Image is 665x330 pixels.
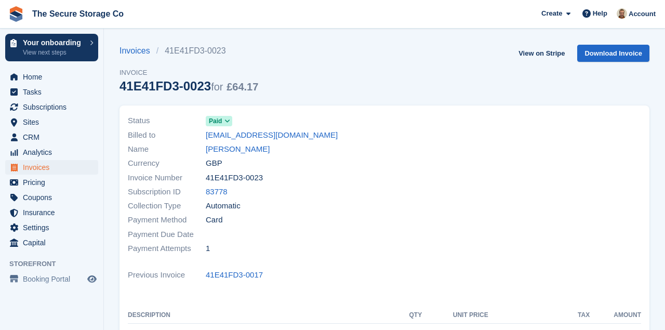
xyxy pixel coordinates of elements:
[5,175,98,190] a: menu
[5,272,98,286] a: menu
[128,129,206,141] span: Billed to
[23,85,85,99] span: Tasks
[23,205,85,220] span: Insurance
[5,190,98,205] a: menu
[206,243,210,255] span: 1
[593,8,607,19] span: Help
[119,79,258,93] div: 41E41FD3-0023
[206,129,338,141] a: [EMAIL_ADDRESS][DOMAIN_NAME]
[209,116,222,126] span: Paid
[23,235,85,250] span: Capital
[9,259,103,269] span: Storefront
[128,200,206,212] span: Collection Type
[5,85,98,99] a: menu
[488,307,590,324] th: Tax
[211,81,223,93] span: for
[23,145,85,160] span: Analytics
[5,205,98,220] a: menu
[422,307,488,324] th: Unit Price
[119,68,258,78] span: Invoice
[128,157,206,169] span: Currency
[541,8,562,19] span: Create
[23,100,85,114] span: Subscriptions
[128,269,206,281] span: Previous Invoice
[23,190,85,205] span: Coupons
[5,160,98,175] a: menu
[23,115,85,129] span: Sites
[629,9,656,19] span: Account
[23,160,85,175] span: Invoices
[5,70,98,84] a: menu
[128,115,206,127] span: Status
[128,229,206,241] span: Payment Due Date
[206,172,263,184] span: 41E41FD3-0023
[577,45,649,62] a: Download Invoice
[5,130,98,144] a: menu
[617,8,627,19] img: Oliver Gemmil
[514,45,569,62] a: View on Stripe
[590,307,641,324] th: Amount
[119,45,156,57] a: Invoices
[128,143,206,155] span: Name
[119,45,258,57] nav: breadcrumbs
[398,307,422,324] th: QTY
[5,100,98,114] a: menu
[5,34,98,61] a: Your onboarding View next steps
[128,172,206,184] span: Invoice Number
[23,70,85,84] span: Home
[128,243,206,255] span: Payment Attempts
[206,186,228,198] a: 83778
[5,220,98,235] a: menu
[206,214,223,226] span: Card
[86,273,98,285] a: Preview store
[5,115,98,129] a: menu
[23,48,85,57] p: View next steps
[227,81,258,93] span: £64.17
[128,214,206,226] span: Payment Method
[206,143,270,155] a: [PERSON_NAME]
[23,130,85,144] span: CRM
[28,5,128,22] a: The Secure Storage Co
[23,272,85,286] span: Booking Portal
[206,157,222,169] span: GBP
[23,220,85,235] span: Settings
[206,115,232,127] a: Paid
[128,307,398,324] th: Description
[128,186,206,198] span: Subscription ID
[8,6,24,22] img: stora-icon-8386f47178a22dfd0bd8f6a31ec36ba5ce8667c1dd55bd0f319d3a0aa187defe.svg
[23,175,85,190] span: Pricing
[5,145,98,160] a: menu
[23,39,85,46] p: Your onboarding
[206,200,241,212] span: Automatic
[5,235,98,250] a: menu
[206,269,263,281] a: 41E41FD3-0017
